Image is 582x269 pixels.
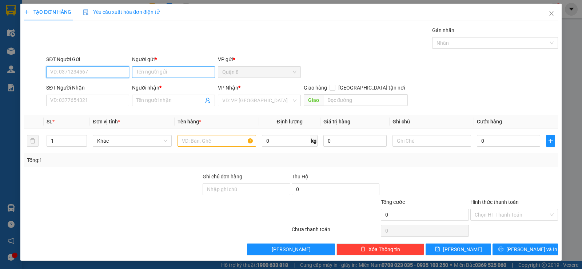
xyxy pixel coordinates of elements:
span: [PERSON_NAME] [272,245,311,253]
span: Yêu cầu xuất hóa đơn điện tử [83,9,160,15]
span: [GEOGRAPHIC_DATA] tận nơi [335,84,408,92]
span: [PERSON_NAME] và In [506,245,557,253]
div: Người gửi [132,55,215,63]
span: Giao [304,94,323,106]
span: close [549,11,554,16]
span: Tên hàng [178,119,201,124]
label: Hình thức thanh toán [470,199,519,205]
span: Xóa Thông tin [368,245,400,253]
span: plus [546,138,555,144]
span: environment [4,49,9,54]
li: VP Quận 8 [4,39,50,47]
span: user-add [205,98,211,103]
button: [PERSON_NAME] [247,244,335,255]
span: Giao hàng [304,85,327,91]
span: Quận 8 [222,67,296,78]
input: 0 [323,135,387,147]
li: Vĩnh Thành (Sóc Trăng) [4,4,105,31]
span: VP Nhận [218,85,238,91]
span: save [435,246,440,252]
div: VP gửi [218,55,301,63]
span: Cước hàng [477,119,502,124]
div: SĐT Người Nhận [46,84,129,92]
span: Giá trị hàng [323,119,350,124]
span: Định lượng [277,119,303,124]
input: Ghi Chú [392,135,471,147]
label: Ghi chú đơn hàng [203,174,243,179]
div: Chưa thanh toán [291,225,380,238]
img: icon [83,9,89,15]
button: plus [546,135,555,147]
button: printer[PERSON_NAME] và In [493,244,558,255]
span: plus [24,9,29,15]
li: VP Sóc Trăng [50,39,97,47]
input: Ghi chú đơn hàng [203,183,290,195]
span: SL [47,119,52,124]
label: Gán nhãn [432,27,454,33]
div: Tổng: 1 [27,156,225,164]
button: Close [541,4,562,24]
button: save[PERSON_NAME] [426,244,491,255]
span: printer [498,246,503,252]
span: environment [50,49,55,54]
span: kg [310,135,318,147]
span: TẠO ĐƠN HÀNG [24,9,71,15]
img: logo.jpg [4,4,29,29]
input: VD: Bàn, Ghế [178,135,256,147]
span: [PERSON_NAME] [443,245,482,253]
button: deleteXóa Thông tin [336,244,424,255]
div: SĐT Người Gửi [46,55,129,63]
span: Đơn vị tính [93,119,120,124]
span: Thu Hộ [292,174,308,179]
span: Tổng cước [381,199,405,205]
input: Dọc đường [323,94,408,106]
button: delete [27,135,39,147]
span: Khác [97,135,167,146]
span: delete [360,246,366,252]
div: Người nhận [132,84,215,92]
th: Ghi chú [390,115,474,129]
